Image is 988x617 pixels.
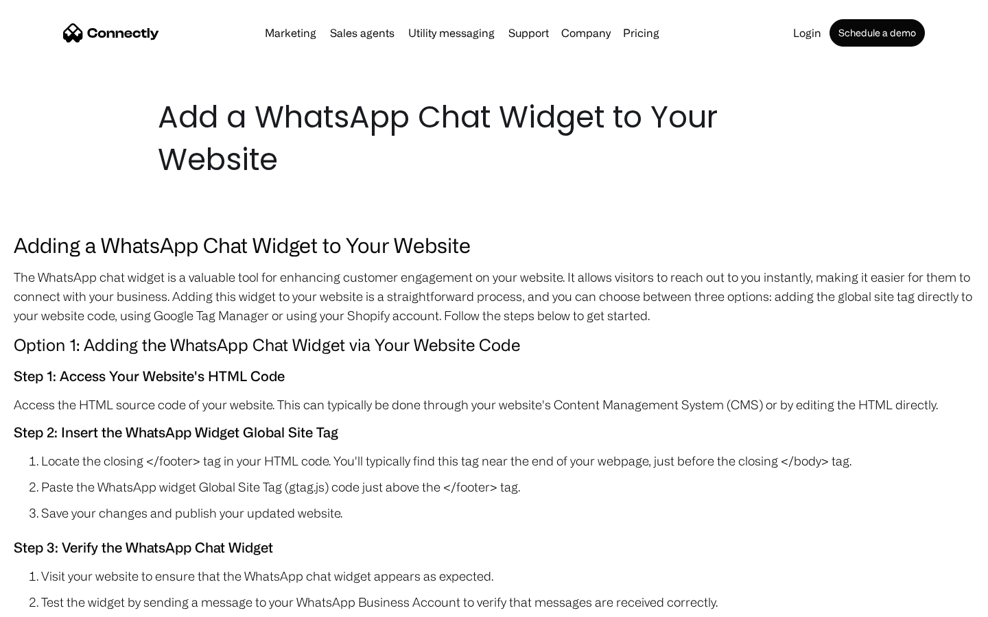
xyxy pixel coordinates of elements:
[325,27,400,38] a: Sales agents
[158,96,830,181] h1: Add a WhatsApp Chat Widget to Your Website
[259,27,322,38] a: Marketing
[14,395,974,414] p: Access the HTML source code of your website. This can typically be done through your website's Co...
[503,27,554,38] a: Support
[41,566,974,585] li: Visit your website to ensure that the WhatsApp chat widget appears as expected.
[41,477,974,496] li: Paste the WhatsApp widget Global Site Tag (gtag.js) code just above the </footer> tag.
[14,536,974,559] h5: Step 3: Verify the WhatsApp Chat Widget
[14,421,974,444] h5: Step 2: Insert the WhatsApp Widget Global Site Tag
[14,332,974,358] h4: Option 1: Adding the WhatsApp Chat Widget via Your Website Code
[27,593,82,612] ul: Language list
[561,23,611,43] div: Company
[41,503,974,522] li: Save your changes and publish your updated website.
[14,267,974,325] p: The WhatsApp chat widget is a valuable tool for enhancing customer engagement on your website. It...
[41,451,974,470] li: Locate the closing </footer> tag in your HTML code. You'll typically find this tag near the end o...
[830,19,925,47] a: Schedule a demo
[403,27,500,38] a: Utility messaging
[617,27,665,38] a: Pricing
[14,229,974,261] h3: Adding a WhatsApp Chat Widget to Your Website
[14,365,974,388] h5: Step 1: Access Your Website's HTML Code
[14,593,82,612] aside: Language selected: English
[788,27,827,38] a: Login
[41,592,974,612] li: Test the widget by sending a message to your WhatsApp Business Account to verify that messages ar...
